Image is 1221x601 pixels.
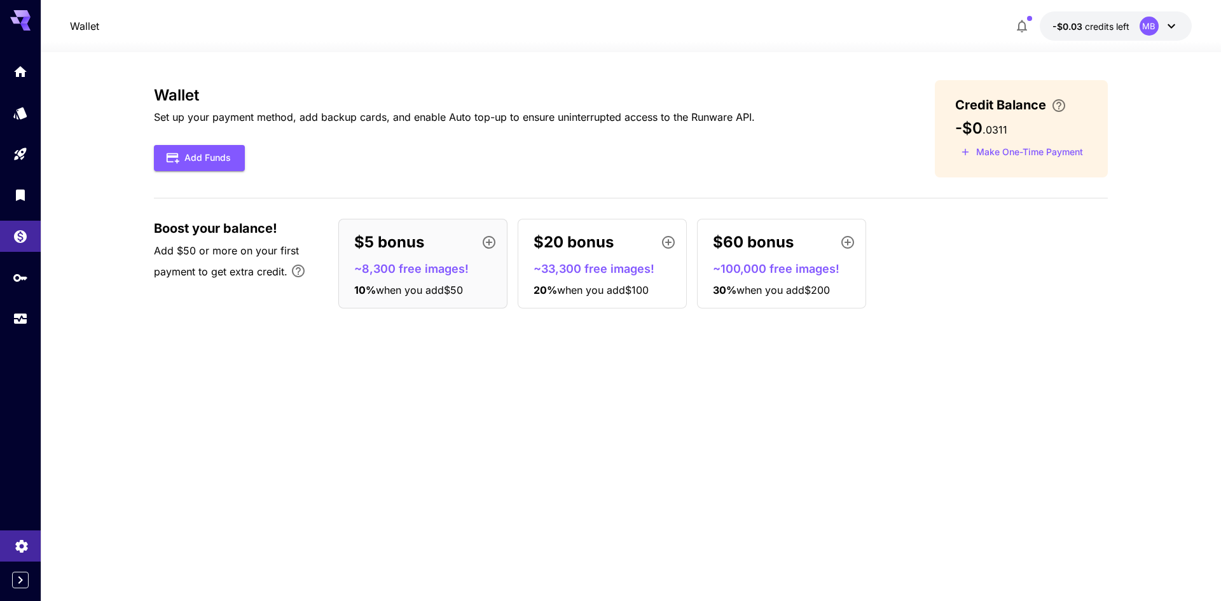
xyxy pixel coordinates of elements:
[13,270,28,286] div: API Keys
[154,145,245,171] button: Add Funds
[354,231,424,254] p: $5 bonus
[1085,21,1129,32] span: credits left
[13,146,28,162] div: Playground
[70,18,99,34] nav: breadcrumb
[13,60,28,76] div: Home
[70,18,99,34] a: Wallet
[534,284,557,296] span: 20 %
[713,260,860,277] p: ~100,000 free images!
[376,284,463,296] span: when you add $50
[736,284,830,296] span: when you add $200
[154,244,299,278] span: Add $50 or more on your first payment to get extra credit.
[13,225,28,240] div: Wallet
[1046,98,1072,113] button: Enter your card details and choose an Auto top-up amount to avoid service interruptions. We'll au...
[13,105,28,121] div: Models
[154,86,755,104] h3: Wallet
[154,109,755,125] p: Set up your payment method, add backup cards, and enable Auto top-up to ensure uninterrupted acce...
[1052,20,1129,33] div: -$0.0311
[557,284,649,296] span: when you add $100
[713,284,736,296] span: 30 %
[713,231,794,254] p: $60 bonus
[534,231,614,254] p: $20 bonus
[13,307,28,322] div: Usage
[286,258,311,284] button: Bonus applies only to your first payment, up to 30% on the first $1,000.
[955,119,983,137] span: -$0
[354,284,376,296] span: 10 %
[154,219,277,238] span: Boost your balance!
[534,260,681,277] p: ~33,300 free images!
[12,572,29,588] button: Expand sidebar
[955,142,1089,162] button: Make a one-time, non-recurring payment
[955,95,1046,114] span: Credit Balance
[14,534,29,550] div: Settings
[13,187,28,203] div: Library
[1040,11,1192,41] button: -$0.0311MB
[1052,21,1085,32] span: -$0.03
[1140,17,1159,36] div: MB
[983,123,1007,136] span: . 0311
[354,260,502,277] p: ~8,300 free images!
